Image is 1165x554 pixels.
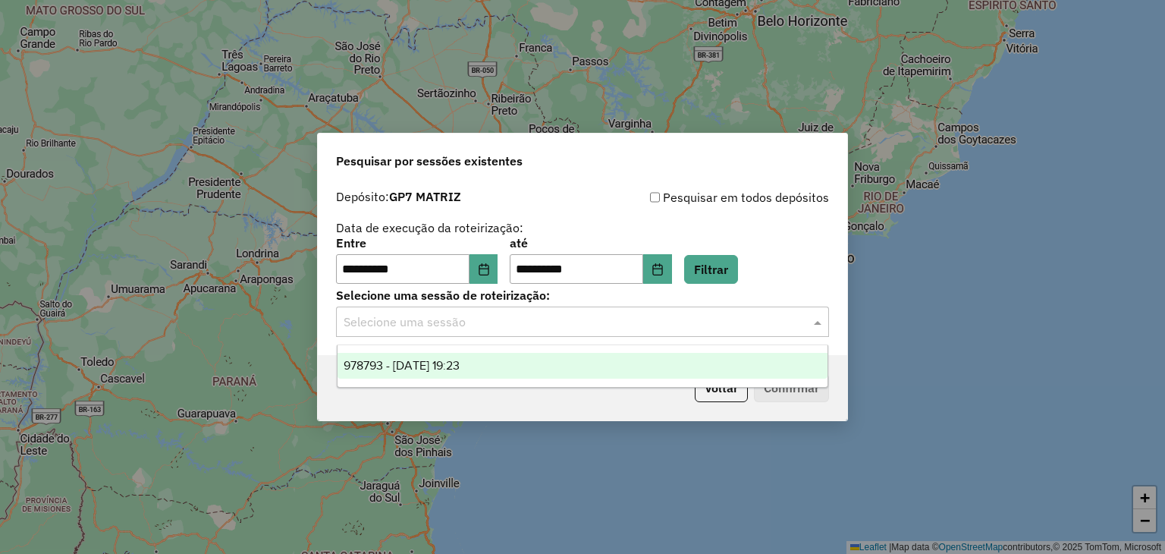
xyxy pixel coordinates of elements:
[695,373,748,402] button: Voltar
[337,345,829,388] ng-dropdown-panel: Options list
[336,286,829,304] label: Selecione uma sessão de roteirização:
[469,254,498,285] button: Choose Date
[389,189,461,204] strong: GP7 MATRIZ
[336,187,461,206] label: Depósito:
[684,255,738,284] button: Filtrar
[344,359,460,372] span: 978793 - [DATE] 19:23
[336,219,523,237] label: Data de execução da roteirização:
[336,234,498,252] label: Entre
[510,234,671,252] label: até
[336,152,523,170] span: Pesquisar por sessões existentes
[582,188,829,206] div: Pesquisar em todos depósitos
[643,254,672,285] button: Choose Date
